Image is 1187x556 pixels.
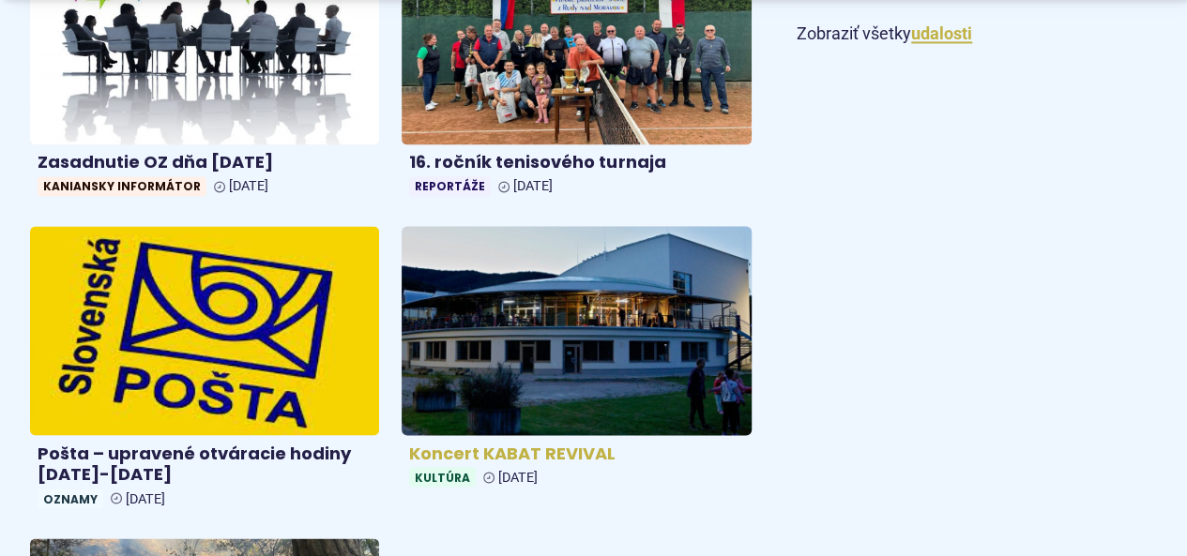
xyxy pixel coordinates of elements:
[126,490,165,506] span: [DATE]
[409,152,743,173] h4: 16. ročník tenisového turnaja
[409,176,491,196] span: Reportáže
[409,443,743,464] h4: Koncert KABAT REVIVAL
[38,443,372,485] h4: Pošta – upravené otváracie hodiny [DATE]-[DATE]
[797,20,1157,49] p: Zobraziť všetky
[38,152,372,173] h4: Zasadnutie OZ dňa [DATE]
[229,178,268,194] span: [DATE]
[30,226,379,516] a: Pošta – upravené otváracie hodiny [DATE]-[DATE] Oznamy [DATE]
[498,469,538,485] span: [DATE]
[38,176,206,196] span: Kaniansky informátor
[911,23,972,43] a: Zobraziť všetky udalosti
[409,467,476,487] span: Kultúra
[513,178,553,194] span: [DATE]
[402,226,751,494] a: Koncert KABAT REVIVAL Kultúra [DATE]
[38,488,103,508] span: Oznamy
